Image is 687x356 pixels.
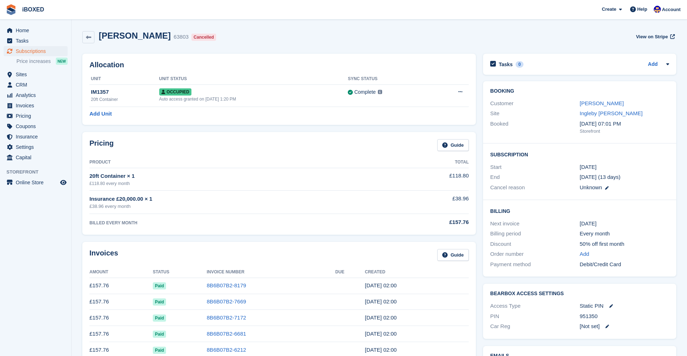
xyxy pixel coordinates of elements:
[4,80,68,90] a: menu
[91,96,159,103] div: 20ft Container
[490,173,580,181] div: End
[490,99,580,108] div: Customer
[4,25,68,35] a: menu
[662,6,681,13] span: Account
[89,294,153,310] td: £157.76
[89,61,469,69] h2: Allocation
[16,152,59,162] span: Capital
[490,184,580,192] div: Cancel reason
[490,322,580,331] div: Car Reg
[490,88,669,94] h2: Booking
[580,184,602,190] span: Unknown
[99,31,171,40] h2: [PERSON_NAME]
[580,230,669,238] div: Every month
[580,250,589,258] a: Add
[654,6,661,13] img: Noor Rashid
[153,298,166,306] span: Paid
[6,4,16,15] img: stora-icon-8386f47178a22dfd0bd8f6a31ec36ba5ce8667c1dd55bd0f319d3a0aa187defe.svg
[490,260,580,269] div: Payment method
[379,168,469,190] td: £118.80
[89,326,153,342] td: £157.76
[4,36,68,46] a: menu
[89,310,153,326] td: £157.76
[207,314,246,321] a: 8B6B07B2-7172
[153,267,207,278] th: Status
[16,58,51,65] span: Price increases
[4,111,68,121] a: menu
[16,90,59,100] span: Analytics
[159,73,348,85] th: Unit Status
[89,157,379,168] th: Product
[16,46,59,56] span: Subscriptions
[89,180,379,187] div: £118.80 every month
[89,110,112,118] a: Add Unit
[153,282,166,289] span: Paid
[580,100,624,106] a: [PERSON_NAME]
[490,120,580,135] div: Booked
[633,31,676,43] a: View on Stripe
[4,90,68,100] a: menu
[490,230,580,238] div: Billing period
[580,312,669,321] div: 951350
[191,34,216,41] div: Cancelled
[580,260,669,269] div: Debit/Credit Card
[174,33,189,41] div: 63803
[378,90,382,94] img: icon-info-grey-7440780725fd019a000dd9b08b2336e03edf1995a4989e88bcd33f0948082b44.svg
[490,250,580,258] div: Order number
[16,80,59,90] span: CRM
[580,110,643,116] a: Ingleby [PERSON_NAME]
[490,291,669,297] h2: BearBox Access Settings
[153,314,166,322] span: Paid
[580,120,669,128] div: [DATE] 07:01 PM
[365,298,397,304] time: 2025-07-14 01:00:14 UTC
[4,69,68,79] a: menu
[437,139,469,151] a: Guide
[89,172,379,180] div: 20ft Container × 1
[16,36,59,46] span: Tasks
[89,267,153,278] th: Amount
[4,46,68,56] a: menu
[6,169,71,176] span: Storefront
[348,73,432,85] th: Sync Status
[16,25,59,35] span: Home
[580,163,596,171] time: 2024-12-14 01:00:00 UTC
[4,132,68,142] a: menu
[580,128,669,135] div: Storefront
[490,207,669,214] h2: Billing
[207,331,246,337] a: 8B6B07B2-6681
[89,195,379,203] div: Insurance £20,000.00 × 1
[580,174,620,180] span: [DATE] (13 days)
[16,111,59,121] span: Pricing
[490,220,580,228] div: Next invoice
[365,314,397,321] time: 2025-06-14 01:00:10 UTC
[207,347,246,353] a: 8B6B07B2-6212
[89,203,379,210] div: £38.96 every month
[19,4,47,15] a: iBOXED
[580,322,669,331] div: [Not set]
[91,88,159,96] div: IM1357
[490,312,580,321] div: PIN
[580,302,669,310] div: Static PIN
[365,347,397,353] time: 2025-04-14 01:00:25 UTC
[153,347,166,354] span: Paid
[16,101,59,111] span: Invoices
[153,331,166,338] span: Paid
[335,267,365,278] th: Due
[4,177,68,187] a: menu
[490,302,580,310] div: Access Type
[56,58,68,65] div: NEW
[16,142,59,152] span: Settings
[354,88,376,96] div: Complete
[159,96,348,102] div: Auto access granted on [DATE] 1:20 PM
[636,33,668,40] span: View on Stripe
[16,132,59,142] span: Insurance
[4,142,68,152] a: menu
[4,152,68,162] a: menu
[16,177,59,187] span: Online Store
[365,331,397,337] time: 2025-05-14 01:00:15 UTC
[207,267,335,278] th: Invoice Number
[89,73,159,85] th: Unit
[4,121,68,131] a: menu
[379,157,469,168] th: Total
[365,267,469,278] th: Created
